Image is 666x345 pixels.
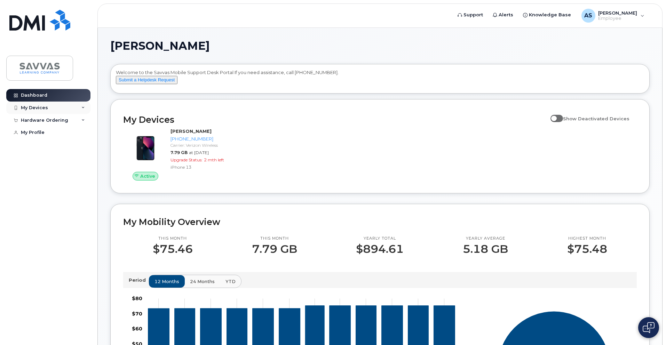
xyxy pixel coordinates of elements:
span: Active [140,173,155,179]
img: Open chat [643,322,655,333]
h2: My Mobility Overview [123,217,637,227]
div: Welcome to the Savvas Mobile Support Desk Portal If you need assistance, call [PHONE_NUMBER]. [116,69,644,91]
p: Yearly total [356,236,404,241]
div: [PHONE_NUMBER] [171,136,243,142]
p: $894.61 [356,243,404,255]
p: 5.18 GB [463,243,508,255]
p: This month [153,236,193,241]
span: at [DATE] [189,150,209,155]
tspan: $60 [132,326,142,332]
tspan: $80 [132,295,142,302]
span: YTD [225,278,236,285]
span: Show Deactivated Devices [563,116,629,121]
p: Highest month [567,236,607,241]
h2: My Devices [123,114,547,125]
p: $75.48 [567,243,607,255]
a: Submit a Helpdesk Request [116,77,177,82]
tspan: $70 [132,311,142,317]
div: iPhone 13 [171,164,243,170]
strong: [PERSON_NAME] [171,128,212,134]
p: 7.79 GB [252,243,297,255]
div: Carrier: Verizon Wireless [171,142,243,148]
span: [PERSON_NAME] [110,41,210,51]
span: 24 months [190,278,215,285]
span: 7.79 GB [171,150,188,155]
span: Upgrade Status: [171,157,203,162]
input: Show Deactivated Devices [550,112,556,118]
img: image20231002-3703462-1ig824h.jpeg [129,131,162,165]
p: Yearly average [463,236,508,241]
span: 2 mth left [204,157,224,162]
a: Active[PERSON_NAME][PHONE_NUMBER]Carrier: Verizon Wireless7.79 GBat [DATE]Upgrade Status:2 mth le... [123,128,245,181]
p: This month [252,236,297,241]
p: Period [129,277,149,283]
p: $75.46 [153,243,193,255]
button: Submit a Helpdesk Request [116,76,177,85]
